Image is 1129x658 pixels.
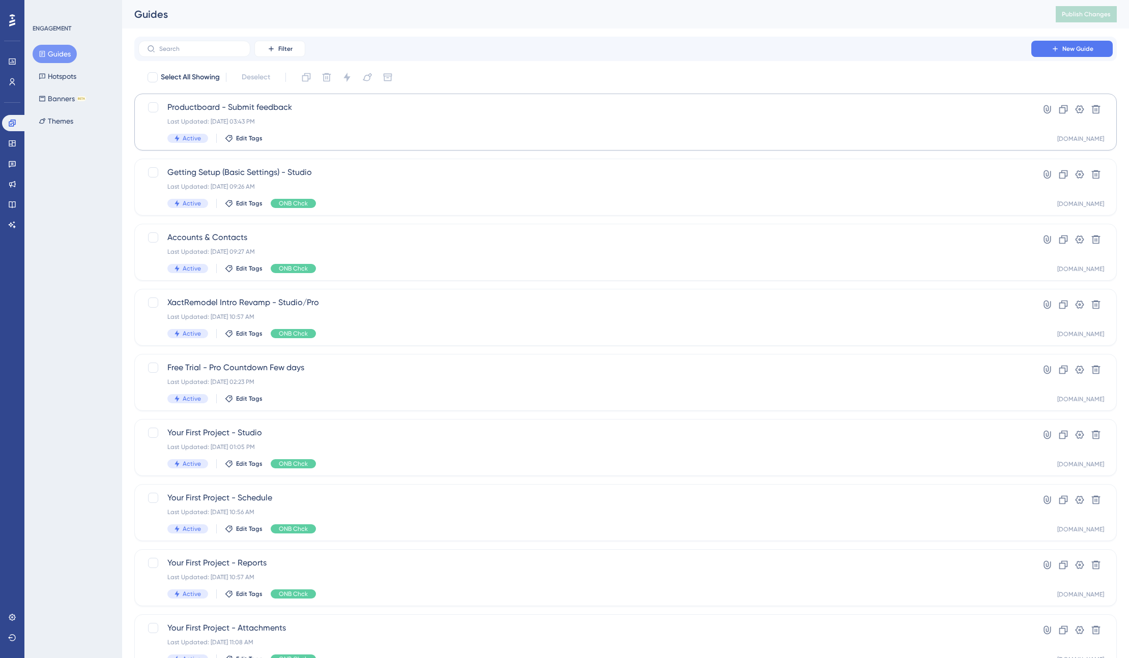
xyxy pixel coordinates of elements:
[183,590,201,598] span: Active
[33,45,77,63] button: Guides
[33,112,79,130] button: Themes
[167,378,1002,386] div: Last Updated: [DATE] 02:23 PM
[225,199,263,207] button: Edit Tags
[278,45,293,53] span: Filter
[183,330,201,338] span: Active
[167,508,1002,516] div: Last Updated: [DATE] 10:56 AM
[167,622,1002,634] span: Your First Project - Attachments
[167,313,1002,321] div: Last Updated: [DATE] 10:57 AM
[279,590,308,598] span: ONB Chck
[183,525,201,533] span: Active
[167,296,1002,309] span: XactRemodel Intro Revamp - Studio/Pro
[183,264,201,273] span: Active
[279,525,308,533] span: ONB Chck
[1062,45,1093,53] span: New Guide
[33,89,92,108] button: BannersBETA
[225,134,263,142] button: Edit Tags
[233,68,279,86] button: Deselect
[279,199,308,207] span: ONB Chck
[167,101,1002,113] span: Productboard - Submit feedback
[236,330,263,338] span: Edit Tags
[225,395,263,403] button: Edit Tags
[242,71,270,83] span: Deselect
[236,460,263,468] span: Edit Tags
[167,443,1002,451] div: Last Updated: [DATE] 01:05 PM
[236,525,263,533] span: Edit Tags
[1057,135,1104,143] div: [DOMAIN_NAME]
[1057,265,1104,273] div: [DOMAIN_NAME]
[1057,395,1104,403] div: [DOMAIN_NAME]
[167,117,1002,126] div: Last Updated: [DATE] 03:43 PM
[1057,460,1104,468] div: [DOMAIN_NAME]
[1062,10,1111,18] span: Publish Changes
[167,638,1002,646] div: Last Updated: [DATE] 11:08 AM
[1031,41,1113,57] button: New Guide
[1057,525,1104,533] div: [DOMAIN_NAME]
[167,183,1002,191] div: Last Updated: [DATE] 09:26 AM
[183,199,201,207] span: Active
[254,41,305,57] button: Filter
[236,395,263,403] span: Edit Tags
[167,248,1002,256] div: Last Updated: [DATE] 09:27 AM
[225,264,263,273] button: Edit Tags
[183,134,201,142] span: Active
[1057,590,1104,599] div: [DOMAIN_NAME]
[225,460,263,468] button: Edit Tags
[159,45,242,52] input: Search
[167,573,1002,581] div: Last Updated: [DATE] 10:57 AM
[279,460,308,468] span: ONB Chck
[236,264,263,273] span: Edit Tags
[236,199,263,207] span: Edit Tags
[225,525,263,533] button: Edit Tags
[236,134,263,142] span: Edit Tags
[279,264,308,273] span: ONB Chck
[167,427,1002,439] span: Your First Project - Studio
[279,330,308,338] span: ONB Chck
[134,7,1030,21] div: Guides
[33,67,82,85] button: Hotspots
[167,492,1002,504] span: Your First Project - Schedule
[161,71,220,83] span: Select All Showing
[225,590,263,598] button: Edit Tags
[167,362,1002,374] span: Free Trial - Pro Countdown Few days
[167,557,1002,569] span: Your First Project - Reports
[33,24,71,33] div: ENGAGEMENT
[1057,330,1104,338] div: [DOMAIN_NAME]
[225,330,263,338] button: Edit Tags
[183,460,201,468] span: Active
[167,231,1002,244] span: Accounts & Contacts
[183,395,201,403] span: Active
[77,96,86,101] div: BETA
[167,166,1002,178] span: Getting Setup (Basic Settings) - Studio
[1056,6,1117,22] button: Publish Changes
[1057,200,1104,208] div: [DOMAIN_NAME]
[236,590,263,598] span: Edit Tags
